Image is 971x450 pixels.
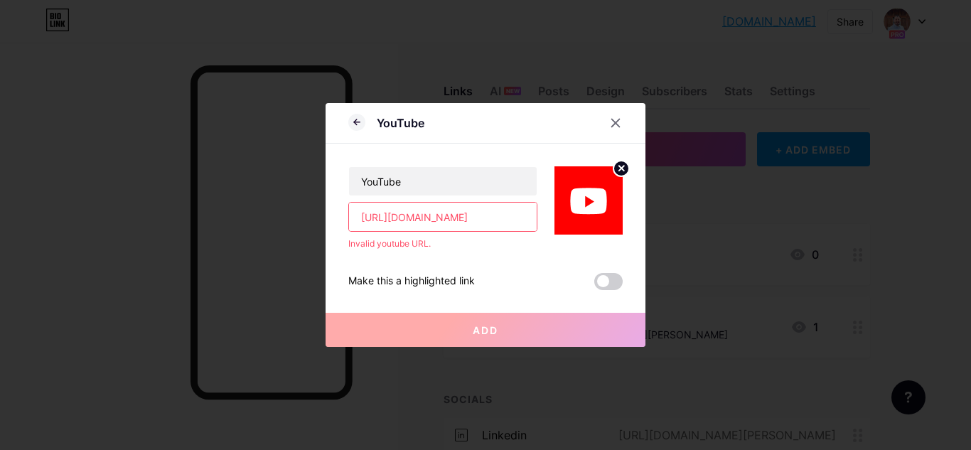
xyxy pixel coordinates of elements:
input: URL [349,203,537,231]
div: Make this a highlighted link [348,273,475,290]
div: Invalid youtube URL. [348,237,537,250]
div: YouTube [377,114,424,132]
img: link_thumbnail [554,166,623,235]
span: Add [473,324,498,336]
button: Add [326,313,645,347]
input: Title [349,167,537,195]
